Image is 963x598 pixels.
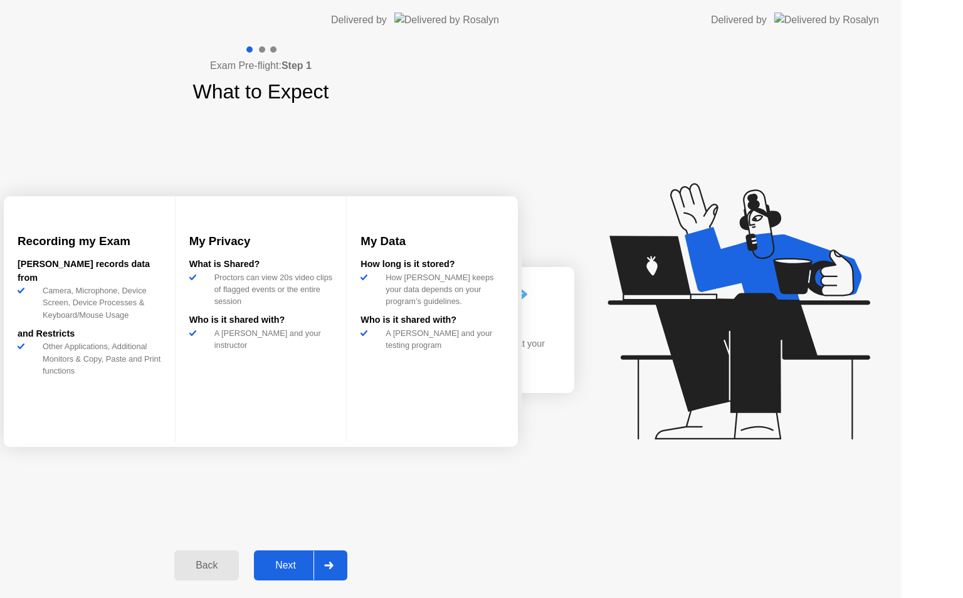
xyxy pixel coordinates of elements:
[258,560,313,571] div: Next
[174,550,239,580] button: Back
[189,233,333,250] h3: My Privacy
[711,13,767,28] div: Delivered by
[282,60,312,71] b: Step 1
[18,258,161,285] div: [PERSON_NAME] records data from
[18,233,161,250] h3: Recording my Exam
[774,13,879,27] img: Delivered by Rosalyn
[360,258,504,271] div: How long is it stored?
[189,258,333,271] div: What is Shared?
[209,271,333,308] div: Proctors can view 20s video clips of flagged events or the entire session
[178,560,235,571] div: Back
[331,13,387,28] div: Delivered by
[360,313,504,327] div: Who is it shared with?
[38,340,161,377] div: Other Applications, Additional Monitors & Copy, Paste and Print functions
[209,327,333,351] div: A [PERSON_NAME] and your instructor
[254,550,347,580] button: Next
[394,13,499,27] img: Delivered by Rosalyn
[18,327,161,341] div: and Restricts
[193,76,329,107] h1: What to Expect
[38,285,161,321] div: Camera, Microphone, Device Screen, Device Processes & Keyboard/Mouse Usage
[381,271,504,308] div: How [PERSON_NAME] keeps your data depends on your program’s guidelines.
[189,313,333,327] div: Who is it shared with?
[381,327,504,351] div: A [PERSON_NAME] and your testing program
[210,58,312,73] h4: Exam Pre-flight:
[360,233,504,250] h3: My Data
